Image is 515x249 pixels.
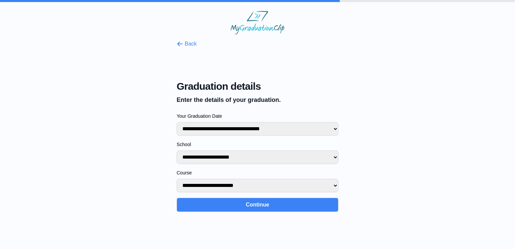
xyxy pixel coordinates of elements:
span: Graduation details [177,80,338,92]
label: Your Graduation Date [177,113,338,119]
label: Course [177,169,338,176]
img: MyGraduationClip [231,11,284,34]
label: School [177,141,338,148]
button: Continue [177,198,338,212]
p: Enter the details of your graduation. [177,95,338,105]
button: Back [177,40,197,48]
